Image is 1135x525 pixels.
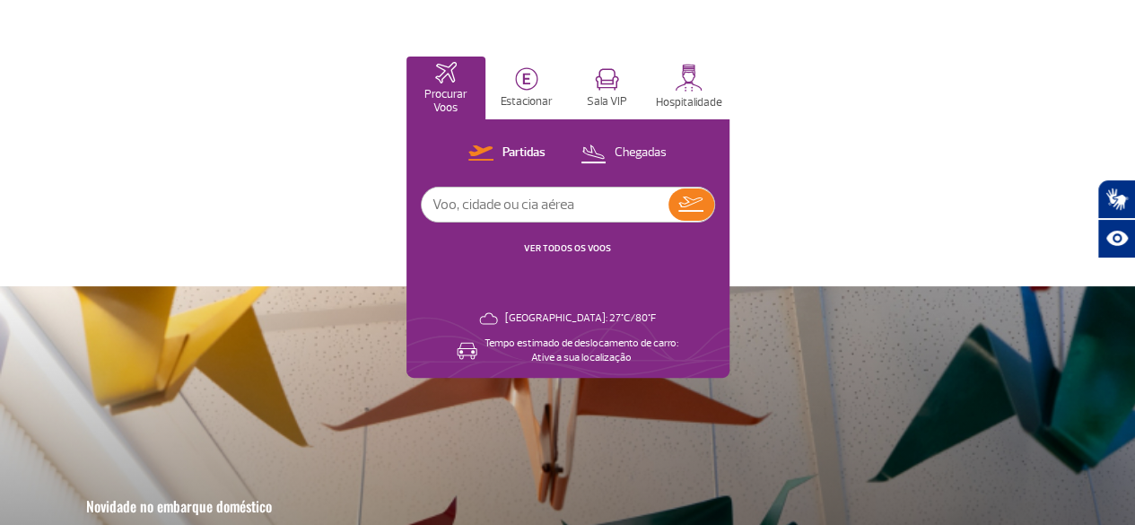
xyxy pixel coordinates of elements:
[505,311,656,326] p: [GEOGRAPHIC_DATA]: 27°C/80°F
[1097,179,1135,258] div: Plugin de acessibilidade da Hand Talk.
[595,68,619,91] img: vipRoom.svg
[515,67,538,91] img: carParkingHome.svg
[568,57,647,119] button: Sala VIP
[519,241,616,256] button: VER TODOS OS VOOS
[615,144,667,162] p: Chegadas
[463,142,551,165] button: Partidas
[485,337,678,365] p: Tempo estimado de deslocamento de carro: Ative a sua localização
[649,57,729,119] button: Hospitalidade
[422,188,668,222] input: Voo, cidade ou cia aérea
[406,57,485,119] button: Procurar Voos
[656,96,722,109] p: Hospitalidade
[415,88,476,115] p: Procurar Voos
[501,95,553,109] p: Estacionar
[524,242,611,254] a: VER TODOS OS VOOS
[487,57,566,119] button: Estacionar
[587,95,627,109] p: Sala VIP
[575,142,672,165] button: Chegadas
[435,62,457,83] img: airplaneHomeActive.svg
[86,487,386,525] h3: Novidade no embarque doméstico
[1097,219,1135,258] button: Abrir recursos assistivos.
[502,144,546,162] p: Partidas
[1097,179,1135,219] button: Abrir tradutor de língua de sinais.
[675,64,703,92] img: hospitality.svg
